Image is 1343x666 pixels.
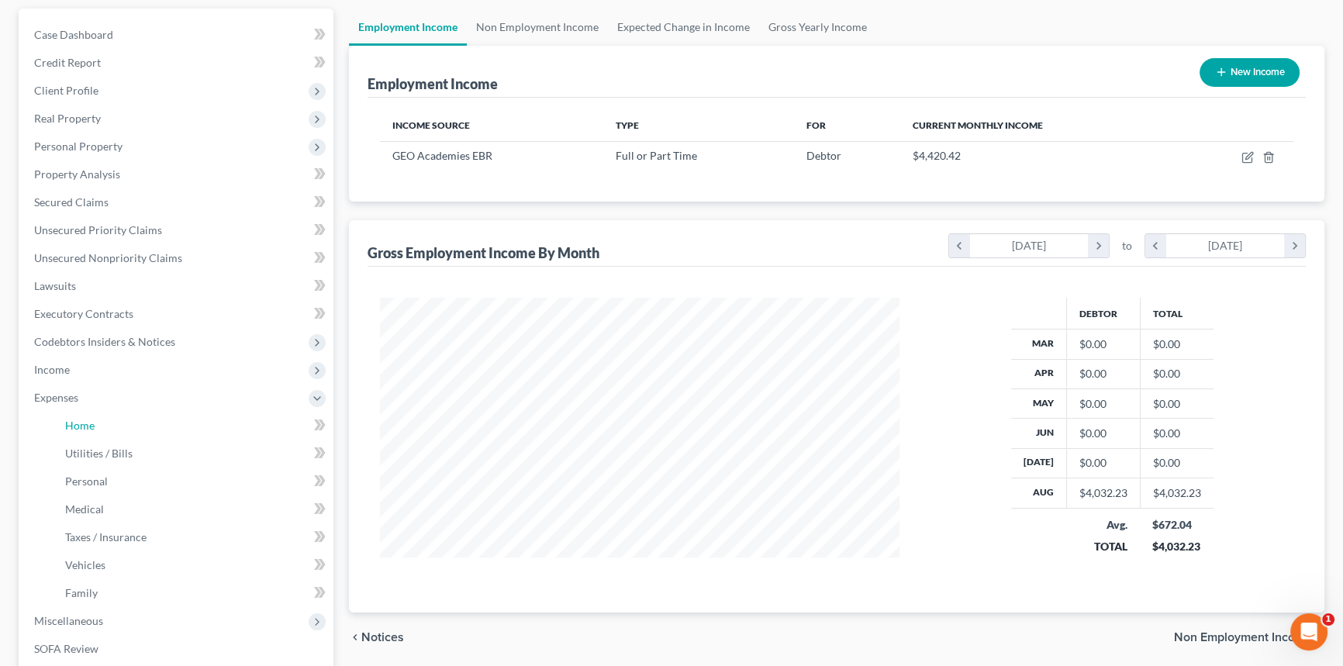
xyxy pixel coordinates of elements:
[65,558,105,571] span: Vehicles
[22,188,333,216] a: Secured Claims
[53,523,333,551] a: Taxes / Insurance
[806,119,825,131] span: For
[1079,517,1127,533] div: Avg.
[349,631,404,644] button: chevron_left Notices
[1079,539,1127,554] div: TOTAL
[34,363,70,376] span: Income
[34,112,101,125] span: Real Property
[65,502,104,516] span: Medical
[65,474,108,488] span: Personal
[22,300,333,328] a: Executory Contracts
[22,21,333,49] a: Case Dashboard
[1284,234,1305,257] i: chevron_right
[608,9,759,46] a: Expected Change in Income
[392,149,492,162] span: GEO Academies EBR
[1140,388,1214,418] td: $0.00
[616,149,697,162] span: Full or Part Time
[806,149,841,162] span: Debtor
[1079,485,1127,501] div: $4,032.23
[34,279,76,292] span: Lawsuits
[467,9,608,46] a: Non Employment Income
[1174,631,1324,644] button: Non Employment Income chevron_right
[34,28,113,41] span: Case Dashboard
[616,119,639,131] span: Type
[368,74,498,93] div: Employment Income
[22,272,333,300] a: Lawsuits
[53,440,333,468] a: Utilities / Bills
[1152,517,1201,533] div: $672.04
[1079,455,1127,471] div: $0.00
[1322,613,1334,626] span: 1
[1140,419,1214,448] td: $0.00
[34,195,109,209] span: Secured Claims
[53,412,333,440] a: Home
[1011,478,1067,508] th: Aug
[1066,298,1140,329] th: Debtor
[1079,426,1127,441] div: $0.00
[65,530,147,543] span: Taxes / Insurance
[34,335,175,348] span: Codebtors Insiders & Notices
[1152,539,1201,554] div: $4,032.23
[759,9,876,46] a: Gross Yearly Income
[22,49,333,77] a: Credit Report
[1140,448,1214,478] td: $0.00
[34,391,78,404] span: Expenses
[1174,631,1312,644] span: Non Employment Income
[368,243,599,262] div: Gross Employment Income By Month
[1122,238,1132,254] span: to
[1140,359,1214,388] td: $0.00
[53,495,333,523] a: Medical
[53,551,333,579] a: Vehicles
[34,140,123,153] span: Personal Property
[1166,234,1285,257] div: [DATE]
[1011,359,1067,388] th: Apr
[392,119,470,131] span: Income Source
[1145,234,1166,257] i: chevron_left
[22,216,333,244] a: Unsecured Priority Claims
[34,307,133,320] span: Executory Contracts
[913,149,961,162] span: $4,420.42
[34,167,120,181] span: Property Analysis
[1290,613,1327,650] iframe: Intercom live chat
[1140,478,1214,508] td: $4,032.23
[1011,448,1067,478] th: [DATE]
[1140,330,1214,359] td: $0.00
[1011,330,1067,359] th: Mar
[53,468,333,495] a: Personal
[22,160,333,188] a: Property Analysis
[34,614,103,627] span: Miscellaneous
[34,642,98,655] span: SOFA Review
[34,223,162,236] span: Unsecured Priority Claims
[22,635,333,663] a: SOFA Review
[1079,396,1127,412] div: $0.00
[34,251,182,264] span: Unsecured Nonpriority Claims
[1011,388,1067,418] th: May
[349,631,361,644] i: chevron_left
[1079,366,1127,381] div: $0.00
[1011,419,1067,448] th: Jun
[65,419,95,432] span: Home
[349,9,467,46] a: Employment Income
[34,84,98,97] span: Client Profile
[1200,58,1300,87] button: New Income
[970,234,1089,257] div: [DATE]
[1088,234,1109,257] i: chevron_right
[65,586,98,599] span: Family
[361,631,404,644] span: Notices
[1140,298,1214,329] th: Total
[913,119,1043,131] span: Current Monthly Income
[65,447,133,460] span: Utilities / Bills
[949,234,970,257] i: chevron_left
[1079,336,1127,352] div: $0.00
[53,579,333,607] a: Family
[34,56,101,69] span: Credit Report
[22,244,333,272] a: Unsecured Nonpriority Claims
